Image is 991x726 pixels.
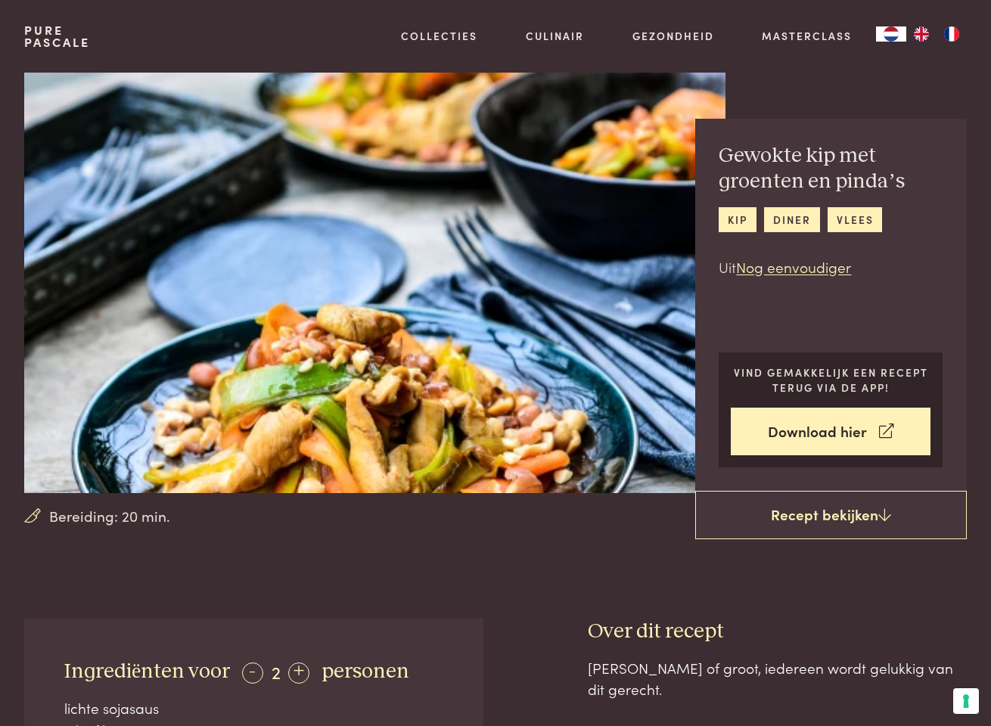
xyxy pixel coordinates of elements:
[876,26,906,42] a: NL
[719,256,943,278] p: Uit
[588,619,967,645] h3: Over dit recept
[588,657,967,700] div: [PERSON_NAME] of groot, iedereen wordt gelukkig van dit gerecht.
[876,26,967,42] aside: Language selected: Nederlands
[764,207,819,232] a: diner
[695,491,968,539] a: Recept bekijken
[401,28,477,44] a: Collecties
[64,697,443,719] div: lichte sojasaus
[762,28,852,44] a: Masterclass
[876,26,906,42] div: Language
[526,28,584,44] a: Culinair
[906,26,967,42] ul: Language list
[632,28,714,44] a: Gezondheid
[272,659,281,684] span: 2
[953,688,979,714] button: Uw voorkeuren voor toestemming voor trackingtechnologieën
[719,207,756,232] a: kip
[64,661,230,682] span: Ingrediënten voor
[828,207,882,232] a: vlees
[288,662,309,684] div: +
[937,26,967,42] a: FR
[731,365,930,396] p: Vind gemakkelijk een recept terug via de app!
[719,143,943,195] h2: Gewokte kip met groenten en pinda’s
[24,24,90,48] a: PurePascale
[49,505,170,527] span: Bereiding: 20 min.
[322,661,409,682] span: personen
[906,26,937,42] a: EN
[731,408,930,455] a: Download hier
[24,73,725,493] img: Gewokte kip met groenten en pinda’s
[242,662,263,684] div: -
[736,256,851,277] a: Nog eenvoudiger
